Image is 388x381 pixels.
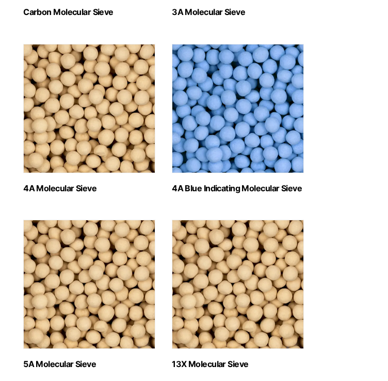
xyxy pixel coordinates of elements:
a: Visit product category 4A Blue Indicating Molecular Sieve [172,44,304,193]
img: 4A Molecular Sieve [23,44,155,173]
h2: 4A Blue Indicating Molecular Sieve [172,184,304,193]
a: Visit product category 4A Molecular Sieve [23,44,155,193]
img: 4A Blue Indicating Molecular Sieve [172,44,304,173]
h2: 5A Molecular Sieve [23,359,155,369]
img: 13X Molecular Sieve [172,220,304,349]
h2: 3A Molecular Sieve [172,7,304,17]
a: Visit product category 5A Molecular Sieve [23,220,155,369]
a: Visit product category 13X Molecular Sieve [172,220,304,369]
img: 5A Molecular Sieve [23,220,155,349]
h2: Carbon Molecular Sieve [23,7,155,17]
h2: 4A Molecular Sieve [23,184,155,193]
h2: 13X Molecular Sieve [172,359,304,369]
